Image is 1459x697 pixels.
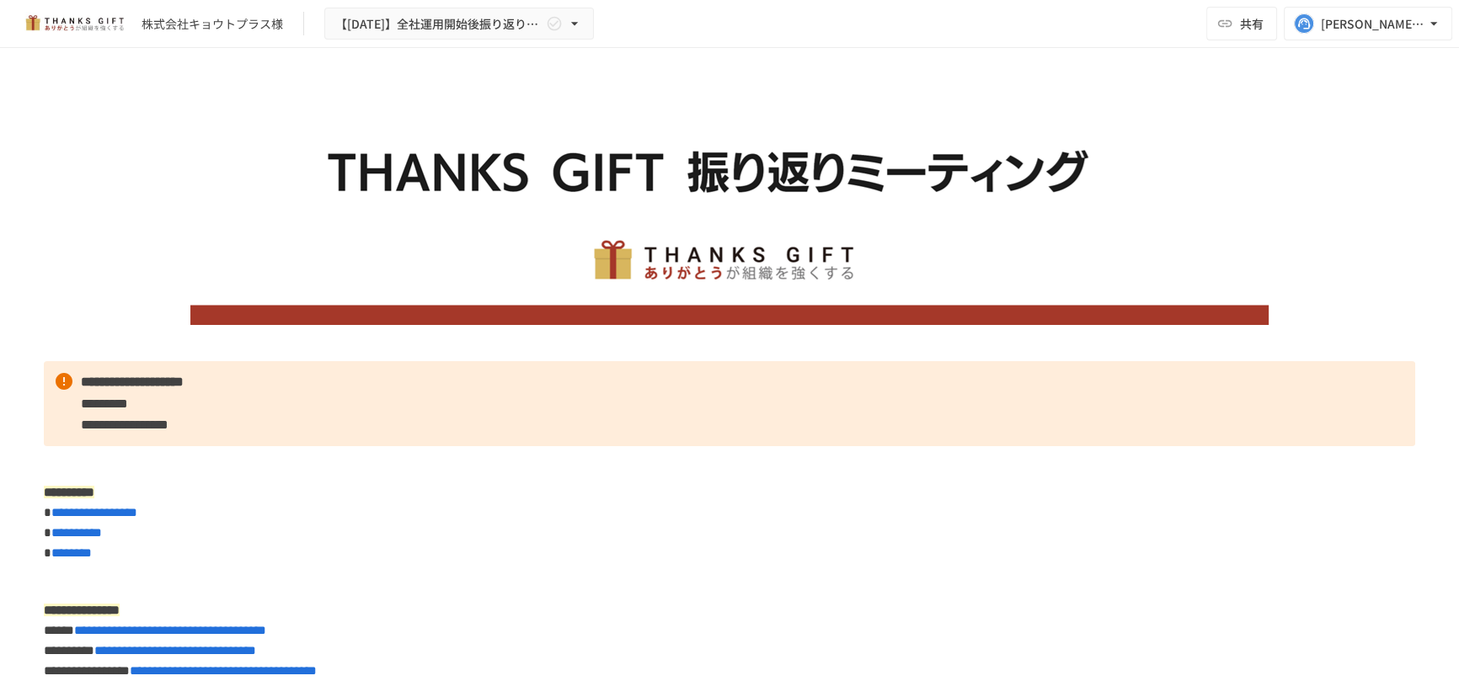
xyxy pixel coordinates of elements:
div: 株式会社キョウトプラス様 [142,15,283,33]
button: [PERSON_NAME][EMAIL_ADDRESS][DOMAIN_NAME] [1284,7,1452,40]
div: [PERSON_NAME][EMAIL_ADDRESS][DOMAIN_NAME] [1321,13,1425,35]
button: 【[DATE]】全社運用開始後振り返りミーティング [324,8,594,40]
span: 【[DATE]】全社運用開始後振り返りミーティング [335,13,542,35]
span: 共有 [1240,14,1264,33]
button: 共有 [1206,7,1277,40]
img: zhuJAIW66PrLT8Ex1PiLXbWmz8S8D9VzutwwhhdAGyh [190,56,1269,325]
img: mMP1OxWUAhQbsRWCurg7vIHe5HqDpP7qZo7fRoNLXQh [20,10,128,37]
